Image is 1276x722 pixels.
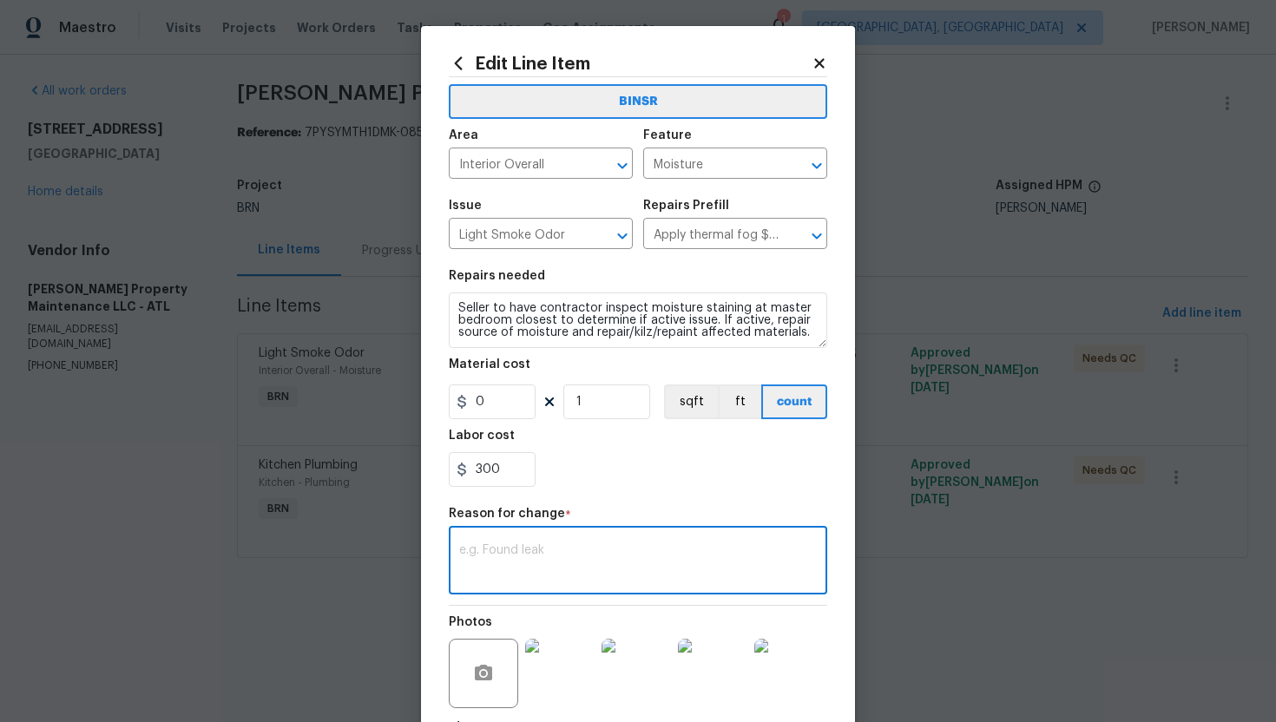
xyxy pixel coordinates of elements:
[610,154,635,178] button: Open
[449,200,482,212] h5: Issue
[761,384,827,419] button: count
[449,508,565,520] h5: Reason for change
[610,224,635,248] button: Open
[449,292,827,348] textarea: Seller to have contractor inspect moisture staining at master bedroom closest to determine if act...
[449,430,515,442] h5: Labor cost
[449,54,812,73] h2: Edit Line Item
[718,384,761,419] button: ft
[449,358,530,371] h5: Material cost
[664,384,718,419] button: sqft
[643,200,729,212] h5: Repairs Prefill
[643,129,692,141] h5: Feature
[805,224,829,248] button: Open
[805,154,829,178] button: Open
[449,129,478,141] h5: Area
[449,616,492,628] h5: Photos
[449,84,827,119] button: BINSR
[449,270,545,282] h5: Repairs needed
